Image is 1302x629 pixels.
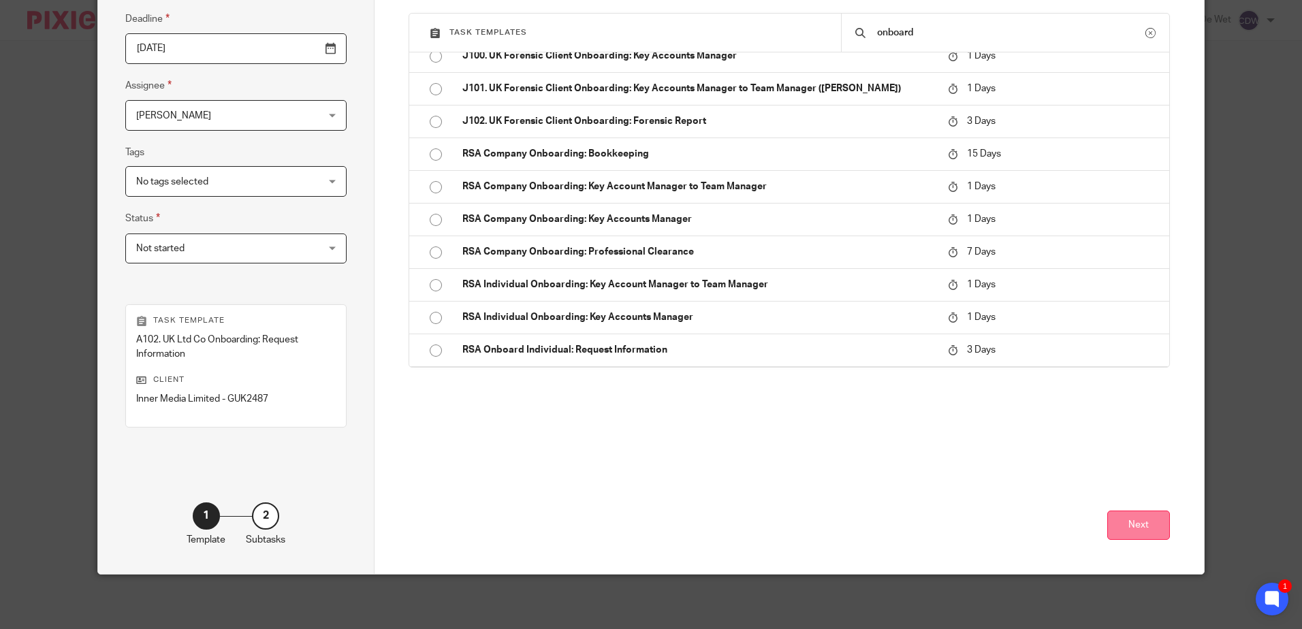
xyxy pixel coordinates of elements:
p: Client [136,374,336,385]
span: Task templates [449,29,527,36]
p: J102. UK Forensic Client Onboarding: Forensic Report [462,114,934,128]
p: Subtasks [246,533,285,547]
span: 15 Days [967,149,1001,159]
div: 2 [252,502,279,530]
span: No tags selected [136,177,208,187]
p: Task template [136,315,336,326]
p: Template [187,533,225,547]
div: 1 [1278,579,1292,593]
span: 1 Days [967,51,996,61]
p: RSA Individual Onboarding: Key Account Manager to Team Manager [462,278,934,291]
span: 1 Days [967,84,996,93]
span: 3 Days [967,345,996,355]
p: J101. UK Forensic Client Onboarding: Key Accounts Manager to Team Manager ([PERSON_NAME]) [462,82,934,95]
div: 1 [193,502,220,530]
p: RSA Onboard Individual: Request Information [462,343,934,357]
p: RSA Company Onboarding: Professional Clearance [462,245,934,259]
input: Search... [876,25,1145,40]
span: [PERSON_NAME] [136,111,211,120]
label: Tags [125,146,144,159]
span: 1 Days [967,182,996,191]
p: RSA Company Onboarding: Bookkeeping [462,147,934,161]
input: Pick a date [125,33,347,64]
label: Assignee [125,78,172,93]
label: Status [125,210,160,226]
span: 1 Days [967,214,996,224]
p: J100. UK Forensic Client Onboarding: Key Accounts Manager [462,49,934,63]
span: 1 Days [967,280,996,289]
p: RSA Company Onboarding: Key Accounts Manager [462,212,934,226]
p: RSA Individual Onboarding: Key Accounts Manager [462,310,934,324]
span: 1 Days [967,312,996,322]
label: Deadline [125,11,170,27]
p: RSA Company Onboarding: Key Account Manager to Team Manager [462,180,934,193]
span: Not started [136,244,185,253]
button: Next [1107,511,1170,540]
p: A102. UK Ltd Co Onboarding: Request Information [136,333,336,361]
p: Inner Media Limited - GUK2487 [136,392,336,406]
span: 3 Days [967,116,996,126]
span: 7 Days [967,247,996,257]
